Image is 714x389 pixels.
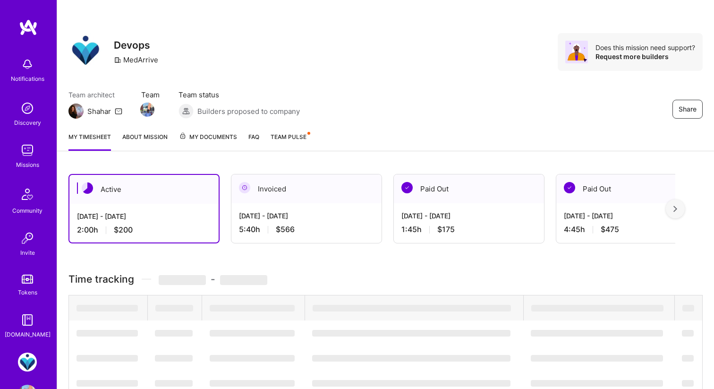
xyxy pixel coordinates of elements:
img: MedArrive: Devops [18,353,37,372]
span: ‌ [220,275,267,285]
div: 2:00 h [77,225,211,235]
span: $566 [276,225,295,234]
button: Share [672,100,703,119]
img: Paid Out [401,182,413,193]
span: ‌ [682,380,694,387]
h3: Time tracking [68,273,703,285]
span: ‌ [155,380,193,387]
span: ‌ [210,380,295,387]
div: MedArrive [114,55,158,65]
span: ‌ [313,305,511,311]
span: $475 [601,225,619,234]
div: Notifications [11,74,44,84]
span: ‌ [155,355,193,362]
div: Tokens [18,287,37,297]
div: Invoiced [231,174,382,203]
span: - [159,273,267,285]
div: 1:45 h [401,225,536,234]
span: ‌ [312,380,510,387]
div: [DOMAIN_NAME] [5,329,51,339]
img: logo [19,19,38,36]
div: Missions [16,160,39,170]
i: icon CompanyGray [114,56,121,64]
div: [DATE] - [DATE] [239,211,374,221]
div: 4:45 h [564,225,699,234]
div: Community [12,206,42,216]
div: [DATE] - [DATE] [401,211,536,221]
span: $200 [114,225,133,235]
div: Request more builders [595,52,695,61]
img: Company Logo [68,33,102,67]
img: teamwork [18,141,37,160]
span: ‌ [155,330,193,337]
span: ‌ [682,330,694,337]
div: 5:40 h [239,225,374,234]
h3: Devops [114,39,163,51]
img: Builders proposed to company [178,104,194,119]
span: ‌ [210,305,295,311]
span: ‌ [76,330,138,337]
img: guide book [18,311,37,329]
i: icon Mail [115,107,122,115]
div: Discovery [14,118,41,128]
span: ‌ [210,355,295,362]
span: $175 [437,225,455,234]
span: ‌ [76,355,138,362]
span: My Documents [179,132,237,142]
img: bell [18,55,37,74]
div: [DATE] - [DATE] [564,211,699,221]
span: ‌ [76,380,138,387]
span: Team Pulse [271,133,306,140]
a: FAQ [248,132,259,151]
span: Share [679,104,697,114]
div: [DATE] - [DATE] [77,211,211,221]
img: Team Architect [68,104,84,119]
img: Invite [18,229,37,248]
div: Paid Out [394,174,544,203]
span: ‌ [155,305,193,311]
span: ‌ [312,330,510,337]
img: Paid Out [564,182,575,193]
div: Paid Out [556,174,706,203]
img: Community [16,183,39,206]
span: Builders proposed to company [197,106,300,116]
span: ‌ [682,305,694,311]
span: ‌ [159,275,206,285]
div: Active [69,175,219,204]
span: ‌ [531,330,663,337]
span: ‌ [210,330,295,337]
a: My Documents [179,132,237,151]
div: Shahar [87,106,111,116]
img: Invoiced [239,182,250,193]
span: ‌ [531,305,663,311]
img: discovery [18,99,37,118]
span: ‌ [682,355,694,362]
div: Invite [20,248,35,258]
span: ‌ [531,380,663,387]
a: About Mission [122,132,168,151]
span: Team status [178,90,300,100]
img: tokens [22,275,33,284]
span: ‌ [312,355,510,362]
a: MedArrive: Devops [16,353,39,372]
a: Team Member Avatar [141,102,153,118]
a: Team Pulse [271,132,309,151]
span: Team [141,90,160,100]
img: Active [82,182,93,194]
img: Team Member Avatar [140,103,154,117]
span: ‌ [531,355,663,362]
span: Team architect [68,90,122,100]
img: Avatar [565,41,588,63]
a: My timesheet [68,132,111,151]
span: ‌ [76,305,138,311]
img: right [673,206,677,212]
div: Does this mission need support? [595,43,695,52]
